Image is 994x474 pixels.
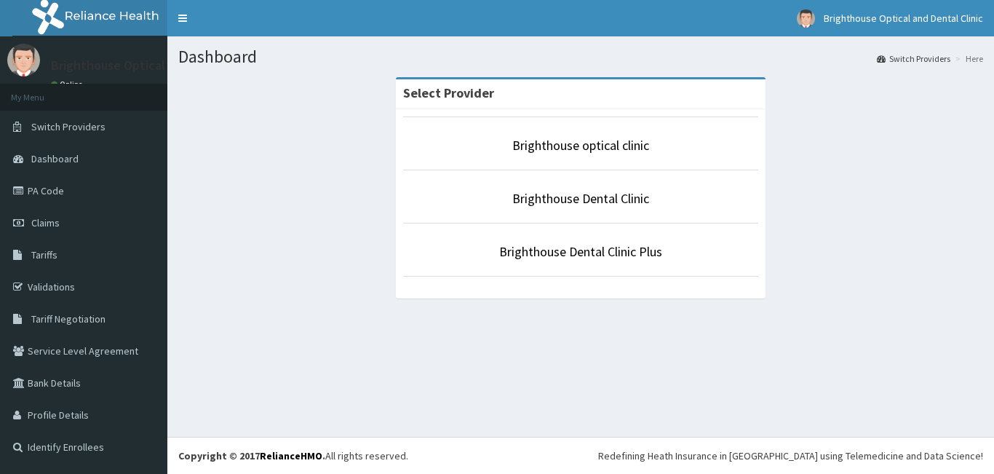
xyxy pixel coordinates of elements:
[31,248,57,261] span: Tariffs
[167,437,994,474] footer: All rights reserved.
[31,120,106,133] span: Switch Providers
[512,190,649,207] a: Brighthouse Dental Clinic
[178,47,983,66] h1: Dashboard
[512,137,649,154] a: Brighthouse optical clinic
[824,12,983,25] span: Brighthouse Optical and Dental Clinic
[51,59,264,72] p: Brighthouse Optical and Dental Clinic
[403,84,494,101] strong: Select Provider
[499,243,662,260] a: Brighthouse Dental Clinic Plus
[260,449,322,462] a: RelianceHMO
[31,216,60,229] span: Claims
[7,44,40,76] img: User Image
[598,449,983,463] div: Redefining Heath Insurance in [GEOGRAPHIC_DATA] using Telemedicine and Data Science!
[31,312,106,325] span: Tariff Negotiation
[178,449,325,462] strong: Copyright © 2017 .
[797,9,815,28] img: User Image
[51,79,86,90] a: Online
[31,152,79,165] span: Dashboard
[877,52,950,65] a: Switch Providers
[952,52,983,65] li: Here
